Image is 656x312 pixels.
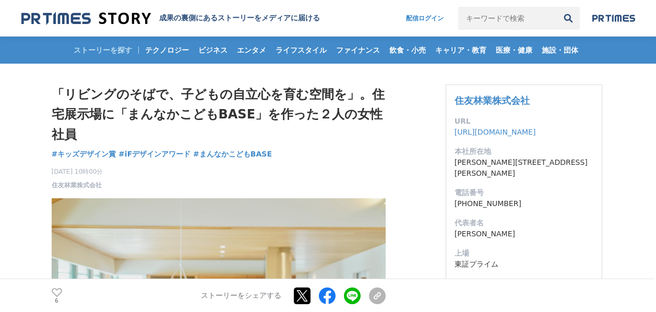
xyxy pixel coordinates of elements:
span: ビジネス [194,45,232,55]
p: ストーリーをシェアする [201,291,281,301]
span: #まんなかこどもBASE [193,149,272,159]
span: 医療・健康 [492,45,536,55]
img: 成果の裏側にあるストーリーをメディアに届ける [21,11,151,26]
a: 住友林業株式会社 [455,95,530,106]
a: エンタメ [233,37,270,64]
h2: 成果の裏側にあるストーリーをメディアに届ける [159,14,320,23]
a: #まんなかこどもBASE [193,149,272,160]
dt: 電話番号 [455,187,593,198]
a: 施設・団体 [538,37,582,64]
span: テクノロジー [141,45,193,55]
a: #iFデザインアワード [118,149,190,160]
a: 住友林業株式会社 [52,181,102,190]
dd: [PERSON_NAME][STREET_ADDRESS][PERSON_NAME] [455,157,593,179]
p: 6 [52,298,62,303]
a: ビジネス [194,37,232,64]
span: #iFデザインアワード [118,149,190,159]
input: キーワードで検索 [458,7,557,30]
a: 飲食・小売 [385,37,430,64]
dt: 資本金 [455,278,593,289]
dd: 東証プライム [455,259,593,270]
a: 配信ログイン [396,7,454,30]
a: 医療・健康 [492,37,536,64]
dt: 本社所在地 [455,146,593,157]
span: #キッズデザイン賞 [52,149,116,159]
dt: 代表者名 [455,218,593,229]
span: 飲食・小売 [385,45,430,55]
span: 施設・団体 [538,45,582,55]
a: キャリア・教育 [431,37,491,64]
dt: URL [455,116,593,127]
a: [URL][DOMAIN_NAME] [455,128,536,136]
a: ファイナンス [332,37,384,64]
span: ライフスタイル [271,45,331,55]
img: prtimes [592,14,635,22]
a: テクノロジー [141,37,193,64]
a: ライフスタイル [271,37,331,64]
dd: [PHONE_NUMBER] [455,198,593,209]
dd: [PERSON_NAME] [455,229,593,239]
span: キャリア・教育 [431,45,491,55]
button: 検索 [557,7,580,30]
h1: 「リビングのそばで、子どもの自立心を育む空間を」。住宅展示場に「まんなかこどもBASE」を作った２人の女性社員 [52,85,386,145]
a: 成果の裏側にあるストーリーをメディアに届ける 成果の裏側にあるストーリーをメディアに届ける [21,11,320,26]
dt: 上場 [455,248,593,259]
span: エンタメ [233,45,270,55]
a: #キッズデザイン賞 [52,149,116,160]
span: [DATE] 10時00分 [52,167,103,176]
span: ファイナンス [332,45,384,55]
